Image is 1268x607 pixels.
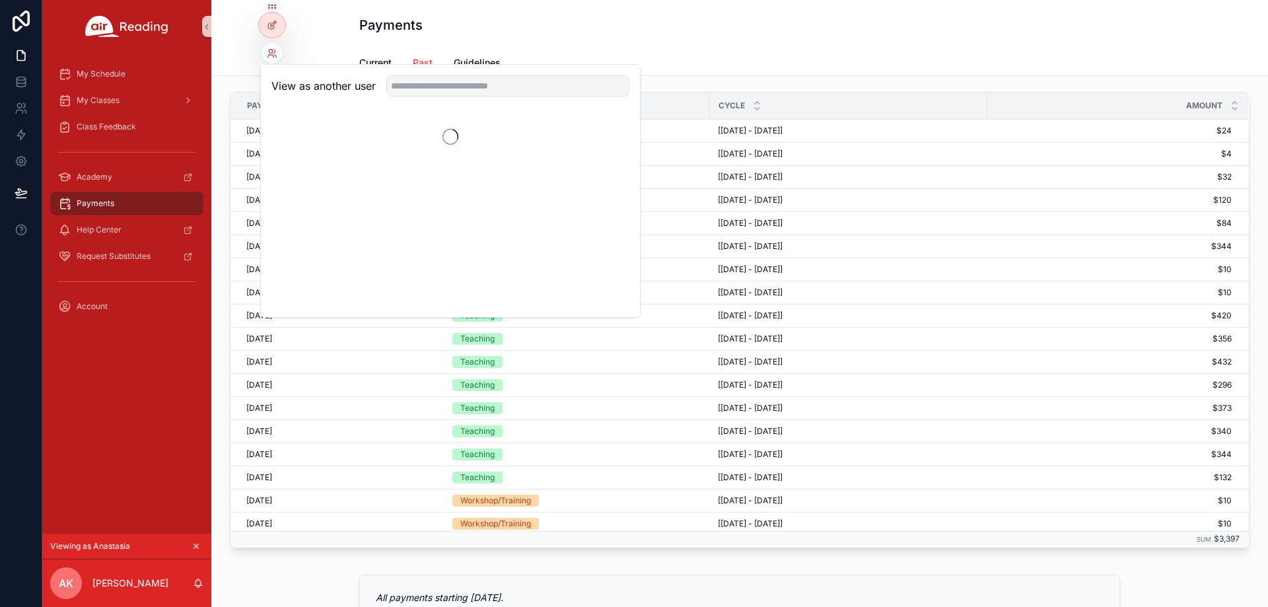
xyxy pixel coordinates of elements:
span: [[DATE] - [DATE]] [718,472,783,483]
span: [DATE] [246,125,272,136]
span: [[DATE] - [DATE]] [718,380,783,390]
h2: View as another user [271,78,376,94]
a: Class Feedback [50,115,203,139]
div: Workshop/Training [460,495,531,507]
em: All payments starting [DATE]. [376,592,503,603]
span: [[DATE] - [DATE]] [718,357,783,367]
div: Workshop/Training [460,518,531,530]
span: $132 [988,472,1232,483]
span: Payments [77,198,114,209]
div: Teaching [460,472,495,483]
span: [[DATE] - [DATE]] [718,403,783,413]
span: Past [413,56,433,69]
small: Sum [1197,536,1211,543]
span: $4 [988,149,1232,159]
span: $432 [988,357,1232,367]
a: Past [413,51,433,76]
span: [DATE] [246,357,272,367]
span: $340 [988,426,1232,437]
span: $373 [988,403,1232,413]
span: [[DATE] - [DATE]] [718,125,783,136]
span: [DATE] [246,449,272,460]
img: App logo [85,16,168,37]
span: AK [59,575,73,591]
div: Teaching [460,379,495,391]
span: Amount [1186,100,1222,111]
span: [DATE] [246,218,272,229]
span: [DATE] [246,241,272,252]
span: $120 [988,195,1232,205]
span: [DATE] [246,380,272,390]
a: Guidelines [454,51,501,77]
h1: Payments [359,16,423,34]
span: Pay Date [247,100,285,111]
span: [DATE] [246,495,272,506]
span: [[DATE] - [DATE]] [718,518,783,529]
span: $420 [988,310,1232,321]
span: $296 [988,380,1232,390]
span: [DATE] [246,287,272,298]
span: [[DATE] - [DATE]] [718,218,783,229]
span: [DATE] [246,264,272,275]
span: [DATE] [246,426,272,437]
div: Teaching [460,402,495,414]
p: [PERSON_NAME] [92,577,168,590]
a: Current [359,51,392,77]
span: $10 [988,495,1232,506]
div: Teaching [460,356,495,368]
span: Guidelines [454,56,501,69]
span: [[DATE] - [DATE]] [718,241,783,252]
span: [[DATE] - [DATE]] [718,264,783,275]
div: scrollable content [42,53,211,336]
span: [DATE] [246,518,272,529]
span: [[DATE] - [DATE]] [718,195,783,205]
span: My Schedule [77,69,125,79]
a: Payments [50,192,203,215]
span: Current [359,56,392,69]
span: $10 [988,287,1232,298]
span: $84 [988,218,1232,229]
span: [[DATE] - [DATE]] [718,287,783,298]
a: Account [50,295,203,318]
span: [[DATE] - [DATE]] [718,426,783,437]
span: Help Center [77,225,122,235]
span: [[DATE] - [DATE]] [718,495,783,506]
div: Teaching [460,448,495,460]
span: $344 [988,241,1232,252]
span: $10 [988,518,1232,529]
span: Academy [77,172,112,182]
div: Teaching [460,425,495,437]
a: Help Center [50,218,203,242]
span: [DATE] [246,172,272,182]
div: Teaching [460,333,495,345]
span: $24 [988,125,1232,136]
span: Viewing as Anastasia [50,541,130,552]
a: Academy [50,165,203,189]
span: [[DATE] - [DATE]] [718,449,783,460]
span: [DATE] [246,472,272,483]
span: [DATE] [246,310,272,321]
span: $10 [988,264,1232,275]
span: $344 [988,449,1232,460]
span: [[DATE] - [DATE]] [718,149,783,159]
a: My Schedule [50,62,203,86]
span: [DATE] [246,403,272,413]
span: Cycle [719,100,745,111]
span: My Classes [77,95,120,106]
span: $356 [988,334,1232,344]
span: Account [77,301,108,312]
span: [[DATE] - [DATE]] [718,334,783,344]
span: [[DATE] - [DATE]] [718,310,783,321]
span: [[DATE] - [DATE]] [718,172,783,182]
span: Class Feedback [77,122,136,132]
a: My Classes [50,89,203,112]
span: $3,397 [1214,534,1240,544]
span: [DATE] [246,195,272,205]
a: Request Substitutes [50,244,203,268]
span: [DATE] [246,149,272,159]
span: Request Substitutes [77,251,151,262]
span: [DATE] [246,334,272,344]
span: $32 [988,172,1232,182]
